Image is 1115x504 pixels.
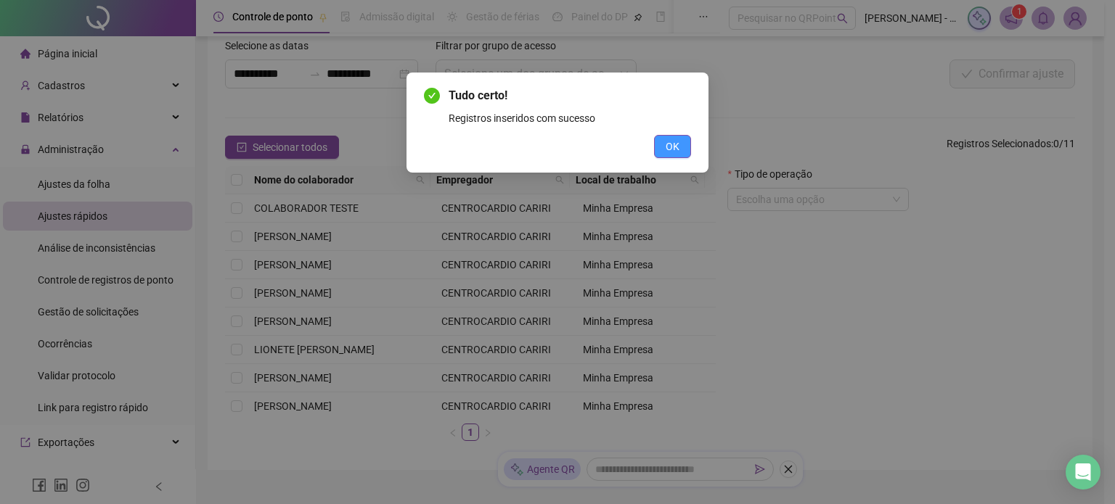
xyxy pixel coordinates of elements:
div: Open Intercom Messenger [1066,455,1100,489]
span: OK [666,139,679,154]
span: Tudo certo! [449,87,691,104]
button: OK [654,135,691,158]
span: check-circle [424,88,440,104]
div: Registros inseridos com sucesso [449,110,691,126]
